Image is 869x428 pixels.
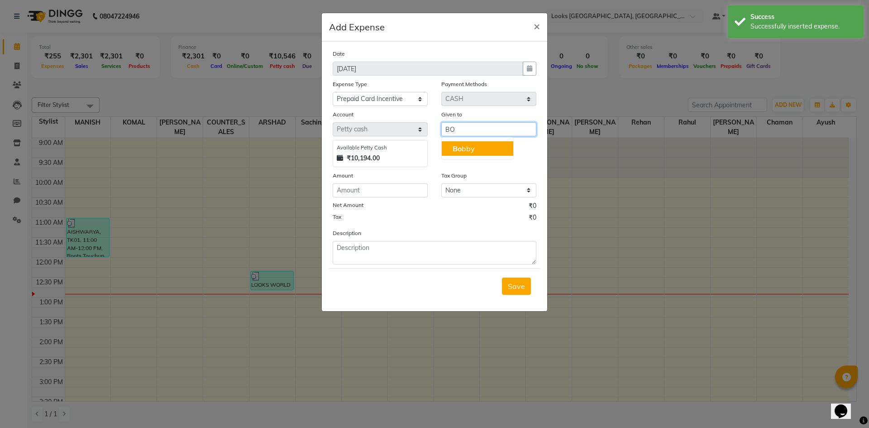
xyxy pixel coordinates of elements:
span: ₹0 [529,201,536,213]
input: Given to [441,122,536,136]
label: Tax [333,213,341,221]
iframe: chat widget [831,392,860,419]
div: Available Petty Cash [337,144,424,152]
ngb-highlight: bby [453,144,475,153]
label: Account [333,111,353,119]
label: Description [333,229,361,237]
input: Amount [333,183,428,197]
label: Expense Type [333,80,367,88]
span: × [534,19,540,33]
button: Save [502,278,531,295]
label: Net Amount [333,201,363,209]
span: ₹0 [529,213,536,225]
strong: ₹10,194.00 [347,154,380,163]
div: Successfully inserted expense. [750,22,857,31]
label: Tax Group [441,172,467,180]
span: Save [508,282,525,291]
span: Bo [453,144,462,153]
label: Given to [441,111,462,119]
label: Amount [333,172,353,180]
label: Payment Methods [441,80,487,88]
label: Date [333,50,345,58]
h5: Add Expense [329,20,385,34]
button: Close [526,13,547,38]
div: Success [750,12,857,22]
